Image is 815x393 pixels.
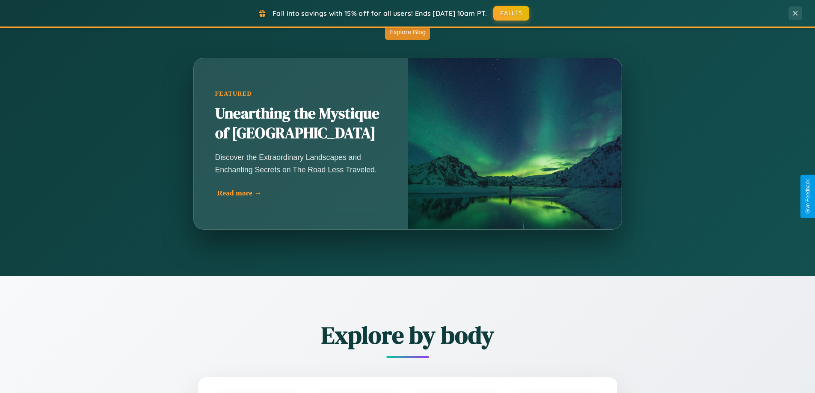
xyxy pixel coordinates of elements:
[215,104,386,143] h2: Unearthing the Mystique of [GEOGRAPHIC_DATA]
[217,189,388,198] div: Read more →
[151,319,664,352] h2: Explore by body
[493,6,529,21] button: FALL15
[215,151,386,175] p: Discover the Extraordinary Landscapes and Enchanting Secrets on The Road Less Traveled.
[805,179,811,214] div: Give Feedback
[215,90,386,98] div: Featured
[385,24,430,40] button: Explore Blog
[273,9,487,18] span: Fall into savings with 15% off for all users! Ends [DATE] 10am PT.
